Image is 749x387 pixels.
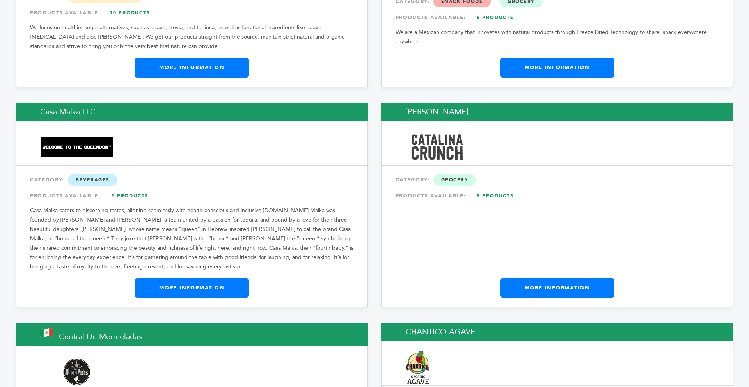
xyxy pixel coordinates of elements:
[406,351,429,384] img: CHANTICO AGAVE
[40,328,53,337] img: This brand is from Mexico (MX)
[30,6,353,20] div: PRODUCTS AVAILABLE:
[500,58,614,77] a: More Information
[433,174,476,186] span: Grocery
[396,173,719,187] div: CATEGORY:
[135,278,249,298] a: More Information
[468,11,522,25] a: 6 Products
[406,134,478,160] img: Catalina Snacks
[381,323,733,341] h2: CHANTICO AGAVE
[68,174,117,186] span: Beverages
[381,103,733,121] h2: [PERSON_NAME]
[30,189,353,203] div: PRODUCTS AVAILABLE:
[16,323,368,346] h2: Central de Mermeladas
[500,278,614,298] a: More Information
[468,189,522,203] a: 5 Products
[103,189,157,203] a: 2 Products
[30,23,353,51] p: We focus on healthier sugar alternatives, such as agave, stevia, and tapioca, as well as function...
[16,103,368,121] h2: Casa Malka LLC
[396,28,719,46] p: We are a Mexican company that innovates with natural products through Freeze Dried Technology to ...
[396,189,719,203] div: PRODUCTS AVAILABLE:
[396,11,719,25] div: PRODUCTS AVAILABLE:
[30,173,353,187] div: CATEGORY:
[103,6,157,20] a: 10 Products
[30,206,353,272] p: Casa Malka caters to discerning tastes, aligning seamlessly with health-conscious and inclusive [...
[41,137,113,158] img: Casa Malka LLC
[135,58,249,77] a: More Information
[41,359,113,385] img: Central de Mermeladas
